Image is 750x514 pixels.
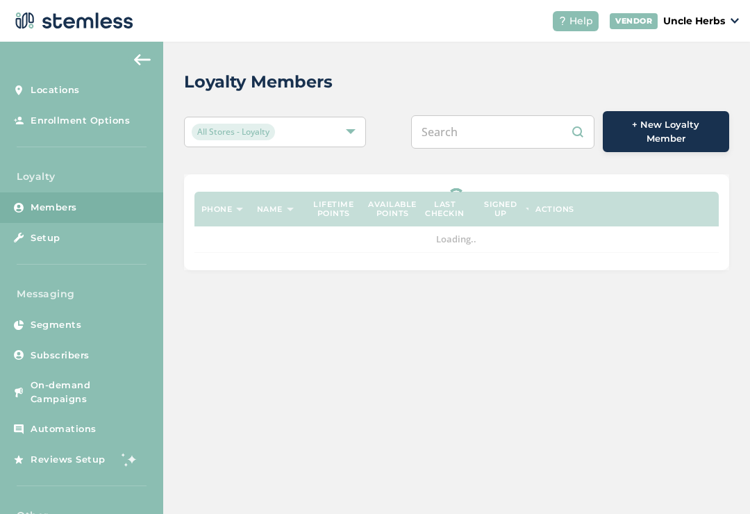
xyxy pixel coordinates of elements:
span: + New Loyalty Member [614,118,718,145]
div: VENDOR [610,13,658,29]
iframe: Chat Widget [681,447,750,514]
img: icon_down-arrow-small-66adaf34.svg [731,18,739,24]
span: Members [31,201,77,215]
span: On-demand Campaigns [31,379,149,406]
img: glitter-stars-b7820f95.gif [116,445,144,473]
h2: Loyalty Members [184,69,333,94]
span: All Stores - Loyalty [192,124,275,140]
img: icon-arrow-back-accent-c549486e.svg [134,54,151,65]
span: Enrollment Options [31,114,130,128]
button: + New Loyalty Member [603,111,729,152]
img: icon-help-white-03924b79.svg [558,17,567,25]
span: Locations [31,83,80,97]
input: Search [411,115,594,149]
span: Subscribers [31,349,90,363]
img: logo-dark-0685b13c.svg [11,7,133,35]
span: Setup [31,231,60,245]
span: Automations [31,422,97,436]
span: Segments [31,318,81,332]
p: Uncle Herbs [663,14,725,28]
span: Help [569,14,593,28]
span: Reviews Setup [31,453,106,467]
